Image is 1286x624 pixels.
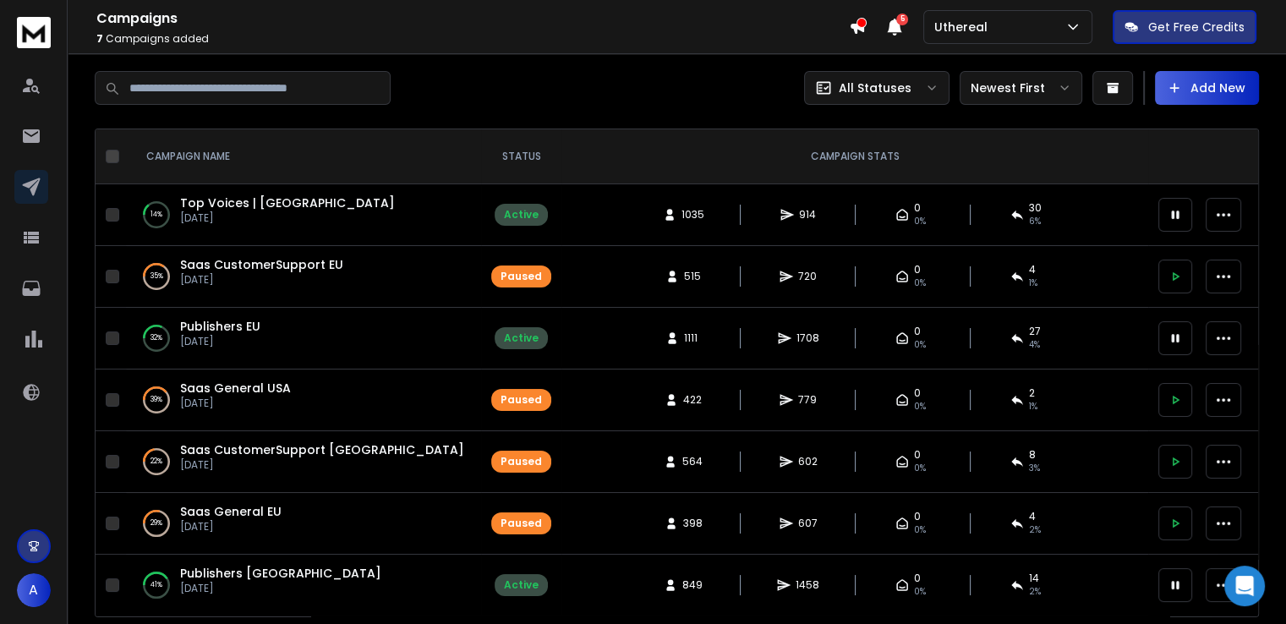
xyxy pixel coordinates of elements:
span: 30 [1029,201,1042,215]
a: Saas General EU [180,503,282,520]
span: 0% [914,462,926,475]
p: 22 % [150,453,162,470]
p: [DATE] [180,273,343,287]
p: [DATE] [180,335,260,348]
span: 7 [96,31,103,46]
span: 6 % [1029,215,1041,228]
span: 602 [798,455,818,468]
span: 1458 [796,578,819,592]
div: Paused [501,517,542,530]
span: 779 [798,393,817,407]
span: 4 % [1029,338,1040,352]
td: 14%Top Voices | [GEOGRAPHIC_DATA][DATE] [126,184,481,246]
a: Saas General USA [180,380,291,397]
span: 0% [914,215,926,228]
span: 849 [682,578,703,592]
span: 2 % [1029,523,1041,537]
span: 0% [914,338,926,352]
p: [DATE] [180,397,291,410]
td: 29%Saas General EU[DATE] [126,493,481,555]
span: 2 % [1029,585,1041,599]
span: 564 [682,455,703,468]
th: STATUS [481,129,561,184]
p: 29 % [150,515,162,532]
p: [DATE] [180,458,464,472]
a: Publishers EU [180,318,260,335]
div: Paused [501,455,542,468]
button: Get Free Credits [1113,10,1256,44]
a: Saas CustomerSupport EU [180,256,343,273]
span: 27 [1029,325,1041,338]
td: 41%Publishers [GEOGRAPHIC_DATA][DATE] [126,555,481,616]
span: 422 [683,393,702,407]
span: 1111 [684,331,701,345]
p: Get Free Credits [1148,19,1245,36]
p: [DATE] [180,211,395,225]
button: A [17,573,51,607]
span: 0 [914,201,921,215]
span: 398 [683,517,703,530]
span: 0% [914,276,926,290]
div: Active [504,331,539,345]
p: 14 % [150,206,162,223]
span: 5 [896,14,908,25]
span: 0 [914,263,921,276]
span: 0 [914,510,921,523]
img: logo [17,17,51,48]
span: 0% [914,400,926,413]
p: [DATE] [180,582,381,595]
th: CAMPAIGN NAME [126,129,481,184]
div: Paused [501,270,542,283]
th: CAMPAIGN STATS [561,129,1148,184]
p: 39 % [150,391,162,408]
span: 0% [914,585,926,599]
p: All Statuses [839,79,911,96]
button: Newest First [960,71,1082,105]
span: 1 % [1029,400,1037,413]
span: 4 [1029,510,1036,523]
td: 35%Saas CustomerSupport EU[DATE] [126,246,481,308]
span: 0 [914,325,921,338]
span: 607 [798,517,818,530]
p: 35 % [150,268,163,285]
p: 32 % [150,330,162,347]
span: 1035 [681,208,704,222]
span: 0 [914,448,921,462]
a: Top Voices | [GEOGRAPHIC_DATA] [180,194,395,211]
p: [DATE] [180,520,282,534]
span: 720 [798,270,817,283]
span: 0 [914,572,921,585]
td: 22%Saas CustomerSupport [GEOGRAPHIC_DATA][DATE] [126,431,481,493]
span: 0% [914,523,926,537]
a: Publishers [GEOGRAPHIC_DATA] [180,565,381,582]
div: Active [504,208,539,222]
p: Uthereal [934,19,994,36]
span: 914 [799,208,816,222]
td: 39%Saas General USA[DATE] [126,369,481,431]
div: Active [504,578,539,592]
span: 1 % [1029,276,1037,290]
div: Open Intercom Messenger [1224,566,1265,606]
div: Paused [501,393,542,407]
span: 515 [684,270,701,283]
h1: Campaigns [96,8,849,29]
a: Saas CustomerSupport [GEOGRAPHIC_DATA] [180,441,464,458]
span: 1708 [796,331,819,345]
span: 2 [1029,386,1035,400]
span: 0 [914,386,921,400]
span: 4 [1029,263,1036,276]
p: Campaigns added [96,32,849,46]
span: 14 [1029,572,1039,585]
button: Add New [1155,71,1259,105]
td: 32%Publishers EU[DATE] [126,308,481,369]
span: 3 % [1029,462,1040,475]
